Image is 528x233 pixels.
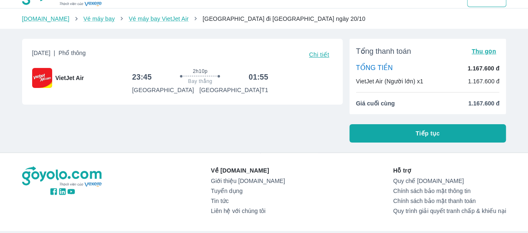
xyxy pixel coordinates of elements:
h6: 01:55 [249,72,268,82]
span: VietJet Air [56,74,84,82]
button: Chi tiết [306,49,332,60]
span: Tổng thanh toán [356,46,411,56]
a: [DOMAIN_NAME] [22,15,70,22]
span: Chi tiết [309,51,329,58]
a: Tuyển dụng [211,188,285,194]
a: Vé máy bay [83,15,115,22]
p: [GEOGRAPHIC_DATA] [132,86,194,94]
h6: 23:45 [132,72,152,82]
span: [GEOGRAPHIC_DATA] đi [GEOGRAPHIC_DATA] ngày 20/10 [202,15,365,22]
a: Quy trình giải quyết tranh chấp & khiếu nại [393,208,506,214]
span: Tiếp tục [416,129,440,138]
span: Bay thẳng [188,78,212,85]
span: | [54,50,56,56]
p: 1.167.600 đ [468,77,500,85]
p: Về [DOMAIN_NAME] [211,166,285,175]
a: Liên hệ với chúng tôi [211,208,285,214]
a: Tin tức [211,198,285,204]
button: Tiếp tục [349,124,506,143]
span: Phổ thông [58,50,86,56]
p: 1.167.600 đ [467,64,499,73]
span: 2h10p [193,68,207,75]
nav: breadcrumb [22,15,506,23]
a: Chính sách bảo mật thông tin [393,188,506,194]
span: 1.167.600 đ [468,99,500,108]
a: Giới thiệu [DOMAIN_NAME] [211,178,285,184]
a: Vé máy bay VietJet Air [129,15,188,22]
p: Hỗ trợ [393,166,506,175]
p: TỔNG TIỀN [356,64,393,73]
p: [GEOGRAPHIC_DATA] T1 [200,86,268,94]
img: logo [22,166,103,187]
p: VietJet Air (Người lớn) x1 [356,77,423,85]
button: Thu gọn [468,45,500,57]
a: Quy chế [DOMAIN_NAME] [393,178,506,184]
span: [DATE] [32,49,86,60]
span: Giá cuối cùng [356,99,395,108]
span: Thu gọn [472,48,496,55]
a: Chính sách bảo mật thanh toán [393,198,506,204]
